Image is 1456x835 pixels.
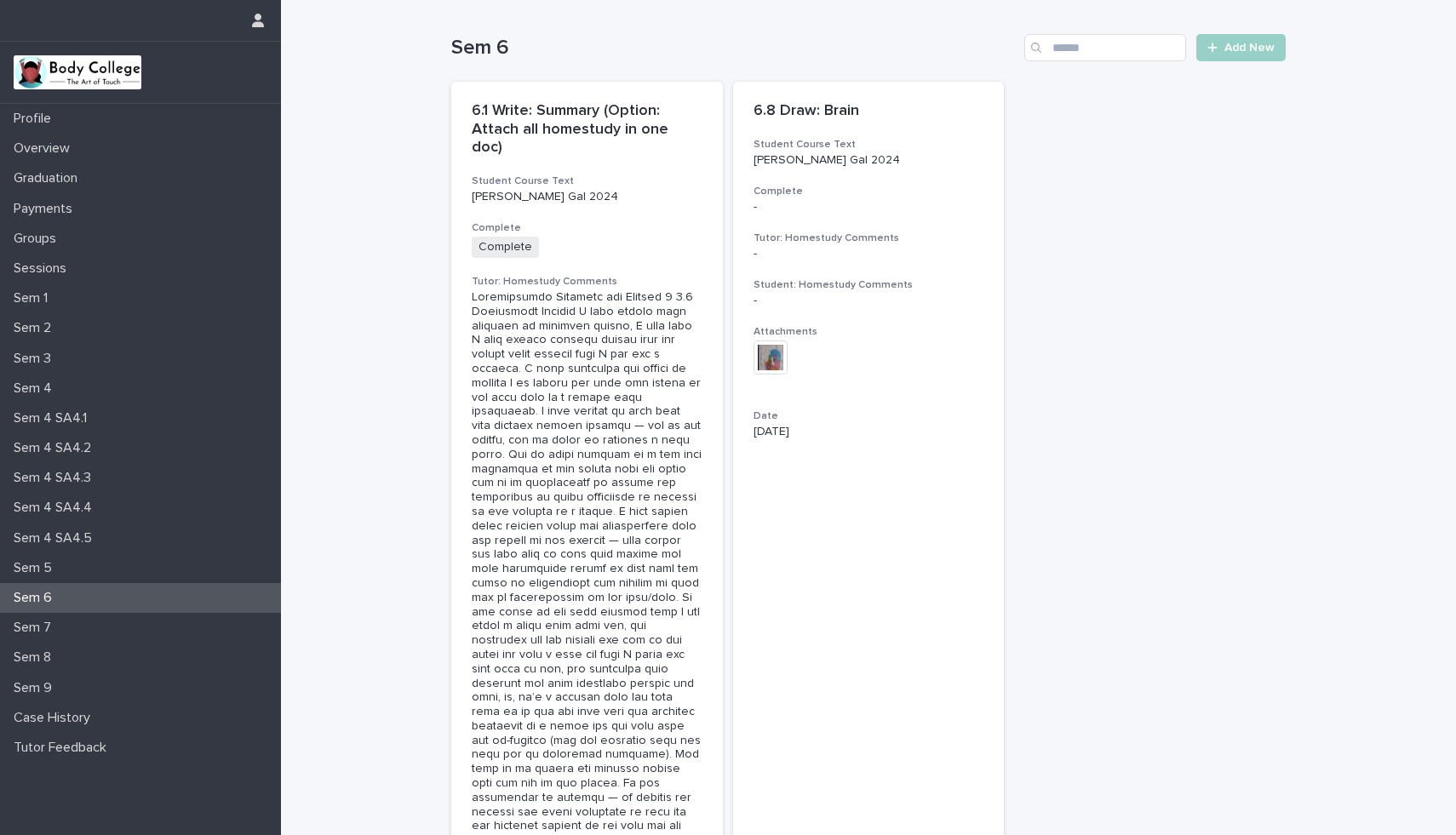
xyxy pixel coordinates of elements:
[754,138,984,152] h3: Student Course Text
[1196,34,1286,61] a: Add New
[472,221,702,235] h3: Complete
[7,740,120,756] p: Tutor Feedback
[472,102,702,157] p: 6.1 Write: Summary (Option: Attach all homestudy in one doc)
[754,102,984,121] p: 6.8 Draw: Brain
[7,111,65,127] p: Profile
[754,185,984,198] h3: Complete
[7,410,100,426] p: Sem 4 SA4.1
[7,530,106,546] p: Sem 4 SA4.5
[7,470,105,486] p: Sem 4 SA4.3
[7,231,70,247] p: Groups
[754,153,984,168] p: [PERSON_NAME] Gal 2024
[7,680,66,696] p: Sem 9
[754,200,984,214] p: -
[7,260,80,277] p: Sessions
[472,275,702,289] h3: Tutor: Homestudy Comments
[7,170,91,186] p: Graduation
[7,320,65,336] p: Sem 2
[7,380,66,397] p: Sem 4
[754,294,984,308] div: -
[754,325,984,339] h3: Attachments
[7,290,61,306] p: Sem 1
[7,620,65,636] p: Sem 7
[7,500,106,516] p: Sem 4 SA4.4
[7,351,65,367] p: Sem 3
[472,174,702,188] h3: Student Course Text
[7,590,66,606] p: Sem 6
[7,649,65,666] p: Sem 8
[472,237,539,258] span: Complete
[7,440,105,456] p: Sem 4 SA4.2
[7,710,104,726] p: Case History
[7,560,66,576] p: Sem 5
[754,232,984,245] h3: Tutor: Homestudy Comments
[14,55,141,89] img: xvtzy2PTuGgGH0xbwGb2
[754,409,984,423] h3: Date
[1024,34,1186,61] input: Search
[1224,42,1275,54] span: Add New
[754,425,984,439] p: [DATE]
[451,36,1017,60] h1: Sem 6
[472,190,702,204] p: [PERSON_NAME] Gal 2024
[7,201,86,217] p: Payments
[754,278,984,292] h3: Student: Homestudy Comments
[7,140,83,157] p: Overview
[754,247,984,261] div: -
